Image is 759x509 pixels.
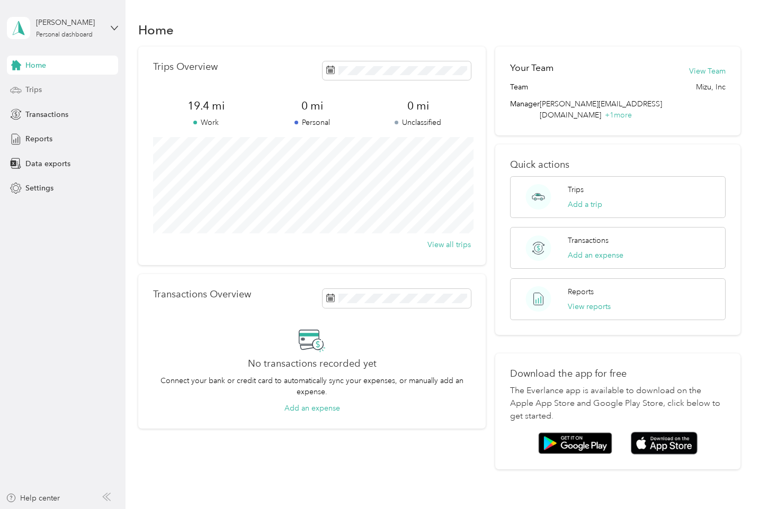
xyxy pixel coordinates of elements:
span: [PERSON_NAME][EMAIL_ADDRESS][DOMAIN_NAME] [540,99,662,120]
button: Add an expense [284,403,340,414]
span: Home [25,60,46,71]
span: Settings [25,183,53,194]
p: Personal [259,117,365,128]
p: Reports [568,286,594,297]
span: Manager [510,98,540,121]
p: Trips [568,184,584,195]
img: App store [631,432,698,455]
div: Personal dashboard [36,32,93,38]
p: The Everlance app is available to download on the Apple App Store and Google Play Store, click be... [510,385,726,423]
h1: Home [138,24,174,35]
img: Google play [538,432,612,455]
span: 0 mi [365,98,471,113]
button: View reports [568,301,611,312]
button: View Team [689,66,726,77]
h2: No transactions recorded yet [248,358,377,369]
p: Unclassified [365,117,471,128]
p: Quick actions [510,159,726,170]
p: Work [153,117,259,128]
button: Add an expense [568,250,623,261]
p: Transactions Overview [153,289,251,300]
div: [PERSON_NAME] [36,17,102,28]
button: Add a trip [568,199,602,210]
span: + 1 more [605,111,632,120]
button: View all trips [427,239,471,250]
span: 0 mi [259,98,365,113]
p: Download the app for free [510,368,726,379]
span: Reports [25,133,52,144]
p: Transactions [568,235,609,246]
span: Data exports [25,158,70,169]
h2: Your Team [510,61,553,75]
p: Connect your bank or credit card to automatically sync your expenses, or manually add an expense. [153,375,471,397]
button: Help center [6,493,60,504]
p: Trips Overview [153,61,218,72]
iframe: Everlance-gr Chat Button Frame [700,450,759,509]
span: Mizu, Inc [696,81,726,93]
span: Trips [25,84,42,95]
span: Transactions [25,109,68,120]
span: 19.4 mi [153,98,259,113]
span: Team [510,81,528,93]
